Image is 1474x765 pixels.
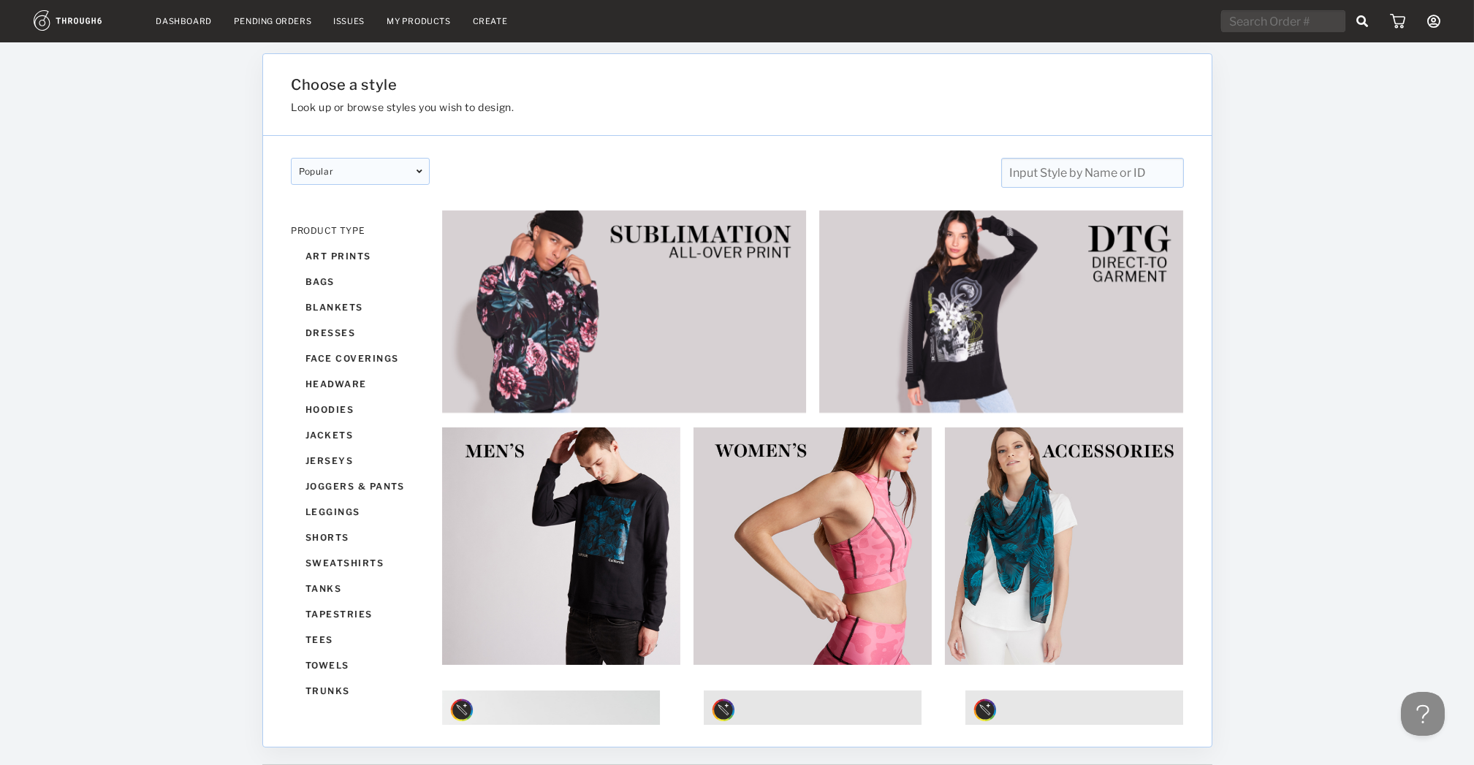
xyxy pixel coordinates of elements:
[291,371,430,397] div: headware
[34,10,134,31] img: logo.1c10ca64.svg
[291,678,430,704] div: trunks
[291,627,430,652] div: tees
[291,576,430,601] div: tanks
[944,427,1184,666] img: 1a4a84dd-fa74-4cbf-a7e7-fd3c0281d19c.jpg
[441,210,807,414] img: 6ec95eaf-68e2-44b2-82ac-2cbc46e75c33.jpg
[291,225,430,236] div: PRODUCT TYPE
[449,698,474,723] img: style_designer_badgeMockup.svg
[156,16,212,26] a: Dashboard
[333,16,365,26] a: Issues
[473,16,508,26] a: Create
[693,427,932,666] img: b885dc43-4427-4fb9-87dd-0f776fe79185.jpg
[711,698,736,723] img: style_designer_badgeMockup.svg
[291,158,430,185] div: popular
[291,243,430,269] div: art prints
[234,16,311,26] a: Pending Orders
[973,698,998,723] img: style_designer_badgeMockup.svg
[387,16,451,26] a: My Products
[291,346,430,371] div: face coverings
[291,422,430,448] div: jackets
[291,294,430,320] div: blankets
[291,601,430,627] div: tapestries
[818,210,1184,414] img: 2e253fe2-a06e-4c8d-8f72-5695abdd75b9.jpg
[291,269,430,294] div: bags
[1221,10,1345,32] input: Search Order #
[291,320,430,346] div: dresses
[291,525,430,550] div: shorts
[1000,158,1183,188] input: Input Style by Name or ID
[291,76,1033,94] h1: Choose a style
[1401,692,1445,736] iframe: Help Scout Beacon - Open
[291,101,1033,113] h3: Look up or browse styles you wish to design.
[291,652,430,678] div: towels
[291,448,430,473] div: jerseys
[291,550,430,576] div: sweatshirts
[291,473,430,499] div: joggers & pants
[1390,14,1405,28] img: icon_cart.dab5cea1.svg
[291,397,430,422] div: hoodies
[441,427,681,666] img: 0ffe952d-58dc-476c-8a0e-7eab160e7a7d.jpg
[291,499,430,525] div: leggings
